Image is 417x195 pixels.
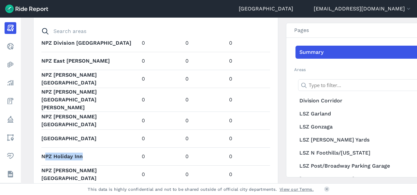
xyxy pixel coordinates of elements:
td: 0 [226,70,270,88]
a: Heatmaps [5,59,16,70]
td: 0 [139,147,183,165]
th: NPZ [PERSON_NAME][GEOGRAPHIC_DATA] [41,70,139,88]
a: Policy [5,113,16,125]
td: 0 [226,52,270,70]
td: 0 [139,52,183,70]
td: 0 [139,165,183,183]
th: NPZ Division [GEOGRAPHIC_DATA] [41,34,139,52]
td: 0 [183,129,226,147]
a: Realtime [5,40,16,52]
a: View our Terms. [280,186,314,192]
td: 0 [226,165,270,183]
td: 0 [139,112,183,129]
td: 0 [139,88,183,112]
a: [GEOGRAPHIC_DATA] [239,5,293,13]
td: 0 [183,165,226,183]
td: 0 [139,70,183,88]
a: Report [5,22,16,34]
img: Ride Report [5,5,48,13]
th: NPZ [PERSON_NAME][GEOGRAPHIC_DATA] [41,112,139,129]
a: Analyze [5,77,16,89]
a: Datasets [5,168,16,180]
td: 0 [183,34,226,52]
td: 0 [139,34,183,52]
td: 0 [183,88,226,112]
a: Fees [5,95,16,107]
td: 0 [183,112,226,129]
td: 0 [226,88,270,112]
td: 0 [183,147,226,165]
td: 0 [226,112,270,129]
td: 0 [183,70,226,88]
td: 0 [226,147,270,165]
a: Areas [5,132,16,143]
a: Health [5,150,16,162]
th: NPZ [PERSON_NAME][GEOGRAPHIC_DATA][PERSON_NAME] [41,88,139,112]
input: Search areas [37,25,266,37]
th: NPZ Holiday Inn [41,147,139,165]
th: NPZ [PERSON_NAME][GEOGRAPHIC_DATA] [41,165,139,183]
td: 0 [183,52,226,70]
th: NPZ East [PERSON_NAME] [41,52,139,70]
td: 0 [226,129,270,147]
th: [GEOGRAPHIC_DATA] [41,129,139,147]
td: 0 [226,34,270,52]
td: 0 [139,129,183,147]
button: [EMAIL_ADDRESS][DOMAIN_NAME] [314,5,412,13]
